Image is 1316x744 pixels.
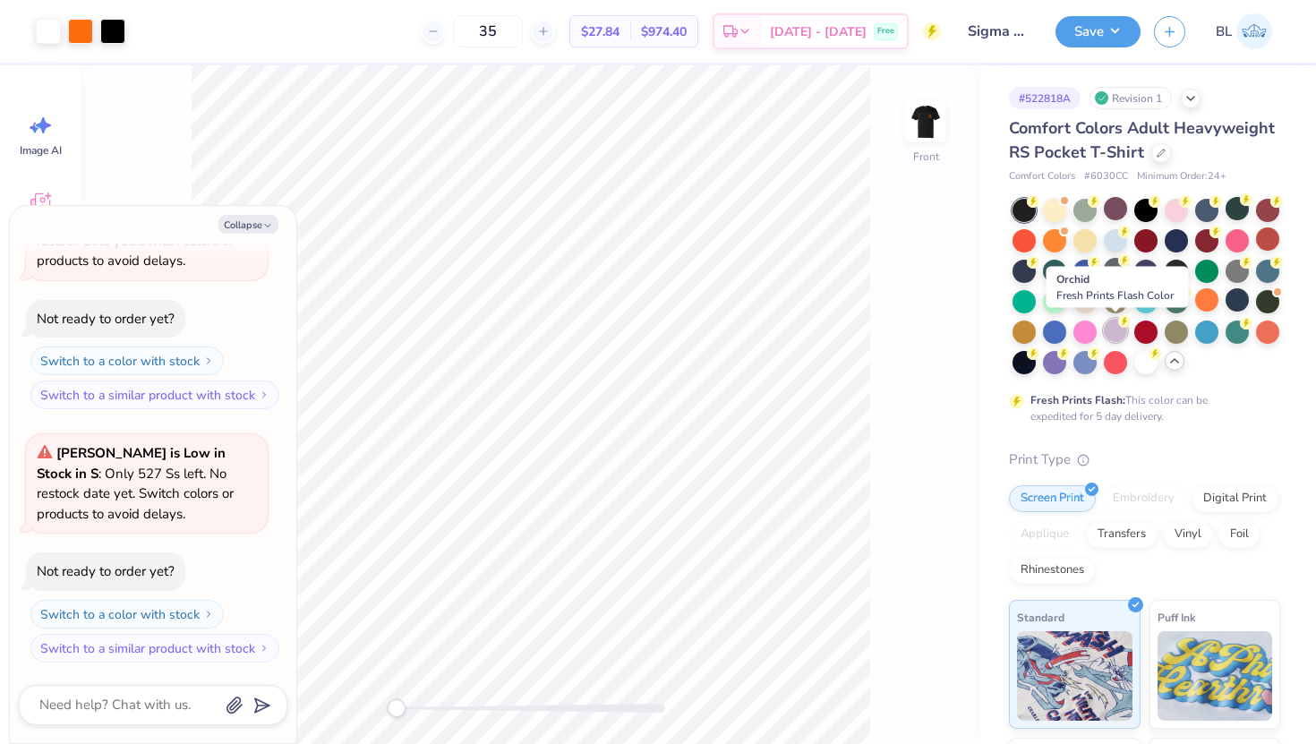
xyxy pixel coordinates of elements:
[1009,449,1280,470] div: Print Type
[913,149,939,165] div: Front
[1009,557,1096,584] div: Rhinestones
[1030,393,1125,407] strong: Fresh Prints Flash:
[1218,521,1260,548] div: Foil
[1009,485,1096,512] div: Screen Print
[1090,87,1172,109] div: Revision 1
[20,143,62,158] span: Image AI
[37,444,234,523] span: : Only 527 Ss left. No restock date yet. Switch colors or products to avoid delays.
[1208,13,1280,49] a: BL
[30,634,279,663] button: Switch to a similar product with stock
[1084,169,1128,184] span: # 6030CC
[1009,117,1275,163] span: Comfort Colors Adult Heavyweight RS Pocket T-Shirt
[218,215,278,234] button: Collapse
[770,22,867,41] span: [DATE] - [DATE]
[1137,169,1226,184] span: Minimum Order: 24 +
[1236,13,1272,49] img: Baylor Lawson
[1163,521,1213,548] div: Vinyl
[1158,608,1195,627] span: Puff Ink
[30,346,224,375] button: Switch to a color with stock
[203,355,214,366] img: Switch to a color with stock
[1047,267,1189,308] div: Orchid
[1009,87,1081,109] div: # 522818A
[1030,392,1251,424] div: This color can be expedited for 5 day delivery.
[1055,16,1141,47] button: Save
[259,643,269,654] img: Switch to a similar product with stock
[30,381,279,409] button: Switch to a similar product with stock
[908,104,944,140] img: Front
[37,310,175,328] div: Not ready to order yet?
[37,562,175,580] div: Not ready to order yet?
[581,22,620,41] span: $27.84
[1017,631,1132,721] img: Standard
[641,22,687,41] span: $974.40
[1101,485,1186,512] div: Embroidery
[1216,21,1232,42] span: BL
[1086,521,1158,548] div: Transfers
[30,600,224,629] button: Switch to a color with stock
[259,389,269,400] img: Switch to a similar product with stock
[453,15,523,47] input: – –
[1009,521,1081,548] div: Applique
[203,609,214,620] img: Switch to a color with stock
[1158,631,1273,721] img: Puff Ink
[1017,608,1064,627] span: Standard
[877,25,894,38] span: Free
[954,13,1042,49] input: Untitled Design
[1056,288,1174,303] span: Fresh Prints Flash Color
[1009,169,1075,184] span: Comfort Colors
[37,444,226,483] strong: [PERSON_NAME] is Low in Stock in S
[388,699,406,717] div: Accessibility label
[1192,485,1278,512] div: Digital Print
